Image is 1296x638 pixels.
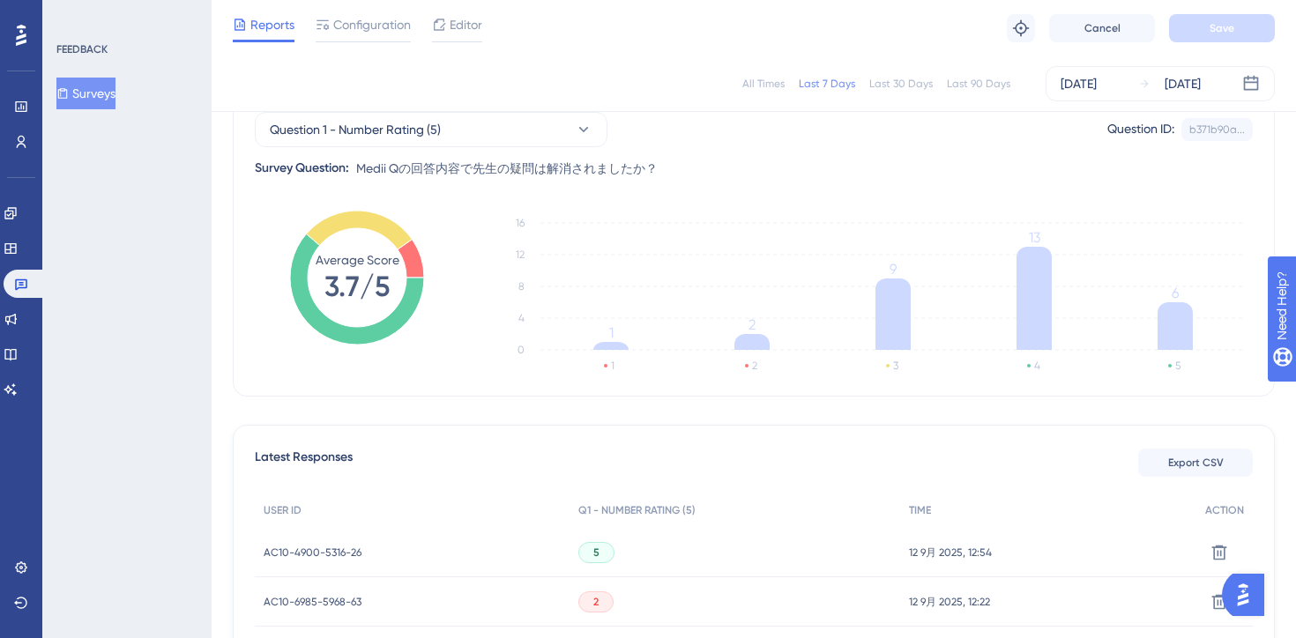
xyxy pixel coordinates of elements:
[41,4,110,26] span: Need Help?
[516,249,525,261] tspan: 12
[947,77,1010,91] div: Last 90 Days
[909,545,992,560] span: 12 9月 2025, 12:54
[56,42,108,56] div: FEEDBACK
[264,595,361,609] span: AC10-6985-5968-63
[869,77,933,91] div: Last 30 Days
[518,312,525,324] tspan: 4
[250,14,294,35] span: Reports
[890,261,897,278] tspan: 9
[1169,14,1275,42] button: Save
[593,595,599,609] span: 2
[742,77,785,91] div: All Times
[450,14,482,35] span: Editor
[1210,21,1234,35] span: Save
[333,14,411,35] span: Configuration
[1061,73,1097,94] div: [DATE]
[264,545,361,560] span: AC10-4900-5316-26
[356,158,658,179] span: Medii Qの回答内容で先生の疑問は解消されましたか？
[752,360,757,372] text: 2
[611,360,614,372] text: 1
[1189,122,1245,137] div: b371b90a...
[909,503,931,517] span: TIME
[609,324,614,341] tspan: 1
[516,217,525,229] tspan: 16
[1222,568,1275,621] iframe: UserGuiding AI Assistant Launcher
[1168,456,1224,470] span: Export CSV
[1138,449,1253,477] button: Export CSV
[324,270,390,303] tspan: 3.7/5
[518,280,525,293] tspan: 8
[1034,360,1040,372] text: 4
[1175,360,1181,372] text: 5
[578,503,696,517] span: Q1 - NUMBER RATING (5)
[1029,229,1040,246] tspan: 13
[255,112,607,147] button: Question 1 - Number Rating (5)
[270,119,441,140] span: Question 1 - Number Rating (5)
[56,78,115,109] button: Surveys
[799,77,855,91] div: Last 7 Days
[1172,285,1179,301] tspan: 6
[1084,21,1121,35] span: Cancel
[255,158,349,179] div: Survey Question:
[1107,118,1174,141] div: Question ID:
[518,344,525,356] tspan: 0
[593,545,600,560] span: 5
[1049,14,1155,42] button: Cancel
[893,360,898,372] text: 3
[1165,73,1201,94] div: [DATE]
[255,447,353,478] span: Latest Responses
[316,253,399,267] tspan: Average Score
[1205,503,1244,517] span: ACTION
[909,595,990,609] span: 12 9月 2025, 12:22
[264,503,302,517] span: USER ID
[749,316,756,333] tspan: 2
